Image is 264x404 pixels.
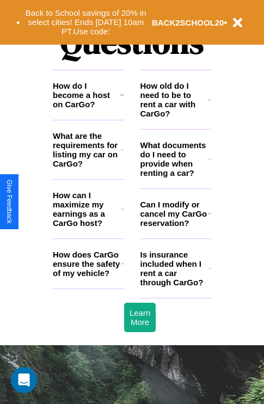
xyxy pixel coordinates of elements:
button: Learn More [124,303,156,332]
h3: What are the requirements for listing my car on CarGo? [53,131,121,168]
h3: Can I modify or cancel my CarGo reservation? [140,200,208,228]
h3: How old do I need to be to rent a car with CarGo? [140,81,208,118]
b: BACK2SCHOOL20 [152,18,224,27]
div: Give Feedback [5,180,13,224]
h3: What documents do I need to provide when renting a car? [140,140,209,177]
button: Back to School savings of 20% in select cities! Ends [DATE] 10am PT.Use code: [20,5,152,39]
h3: How does CarGo ensure the safety of my vehicle? [53,250,121,278]
h3: Is insurance included when I rent a car through CarGo? [140,250,208,287]
h3: How do I become a host on CarGo? [53,81,120,109]
div: Open Intercom Messenger [11,367,37,393]
h3: How can I maximize my earnings as a CarGo host? [53,191,121,228]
